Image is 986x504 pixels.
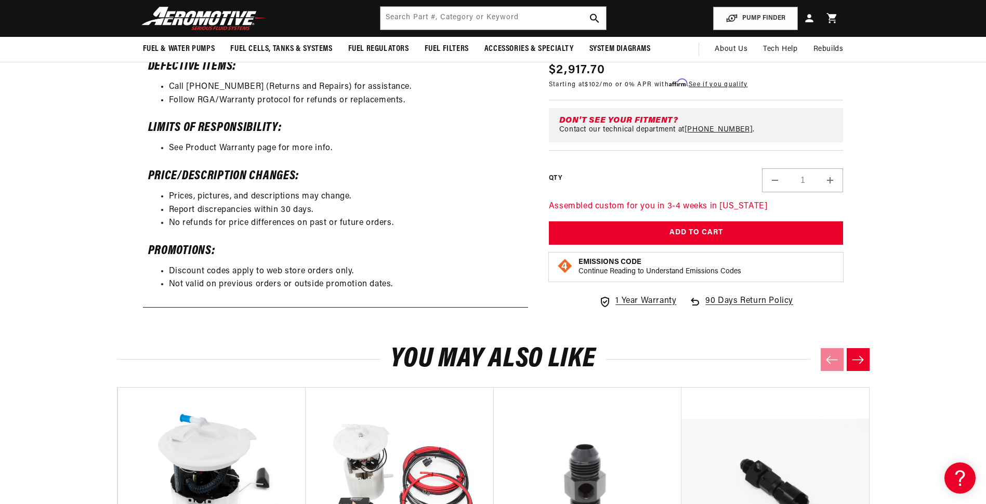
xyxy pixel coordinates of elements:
[669,79,687,87] span: Affirm
[589,44,651,55] span: System Diagrams
[148,246,523,257] h4: Promotions:
[348,44,409,55] span: Fuel Regulators
[685,125,753,133] a: [PHONE_NUMBER]
[579,257,741,276] button: Emissions CodeContinue Reading to Understand Emissions Codes
[169,265,523,278] li: Discount codes apply to web store orders only.
[169,81,523,94] li: Call [PHONE_NUMBER] (Returns and Repairs) for assistance.
[169,94,523,108] li: Follow RGA/Warranty protocol for refunds or replacements.
[713,7,798,30] button: PUMP FINDER
[599,294,676,308] a: 1 Year Warranty
[705,294,793,318] span: 90 Days Return Policy
[143,44,215,55] span: Fuel & Water Pumps
[549,221,844,245] button: Add to Cart
[135,37,223,61] summary: Fuel & Water Pumps
[813,44,844,55] span: Rebuilds
[169,278,523,291] li: Not valid on previous orders or outside promotion dates.
[582,37,659,61] summary: System Diagrams
[557,257,573,274] img: Emissions code
[549,61,606,79] span: $2,917.70
[380,7,606,30] input: Search by Part Number, Category or Keyword
[549,200,844,213] p: Assembled custom for you in 3-4 weeks in [US_STATE]
[585,82,599,88] span: $102
[689,82,747,88] a: See if you qualify - Learn more about Affirm Financing (opens in modal)
[417,37,477,61] summary: Fuel Filters
[484,44,574,55] span: Accessories & Specialty
[615,294,676,308] span: 1 Year Warranty
[806,37,851,62] summary: Rebuilds
[755,37,805,62] summary: Tech Help
[715,45,747,53] span: About Us
[583,7,606,30] button: search button
[763,44,797,55] span: Tech Help
[169,217,523,230] li: No refunds for price differences on past or future orders.
[169,142,523,155] li: See Product Warranty page for more info.
[689,294,793,318] a: 90 Days Return Policy
[169,190,523,204] li: Prices, pictures, and descriptions may change.
[549,79,748,89] p: Starting at /mo or 0% APR with .
[425,44,469,55] span: Fuel Filters
[340,37,417,61] summary: Fuel Regulators
[169,204,523,217] li: Report discrepancies within 30 days.
[139,6,269,31] img: Aeromotive
[477,37,582,61] summary: Accessories & Specialty
[579,267,741,276] p: Continue Reading to Understand Emissions Codes
[579,258,641,266] strong: Emissions Code
[549,174,562,183] label: QTY
[559,125,755,134] p: Contact our technical department at .
[230,44,332,55] span: Fuel Cells, Tanks & Systems
[148,171,523,182] h4: Price/Description Changes:
[707,37,755,62] a: About Us
[148,61,523,72] h4: Defective Items:
[559,116,837,124] div: Don't See Your Fitment?
[821,348,844,371] button: Previous slide
[148,123,523,134] h4: Limits of Responsibility:
[117,347,870,372] h2: You may also like
[847,348,870,371] button: Next slide
[222,37,340,61] summary: Fuel Cells, Tanks & Systems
